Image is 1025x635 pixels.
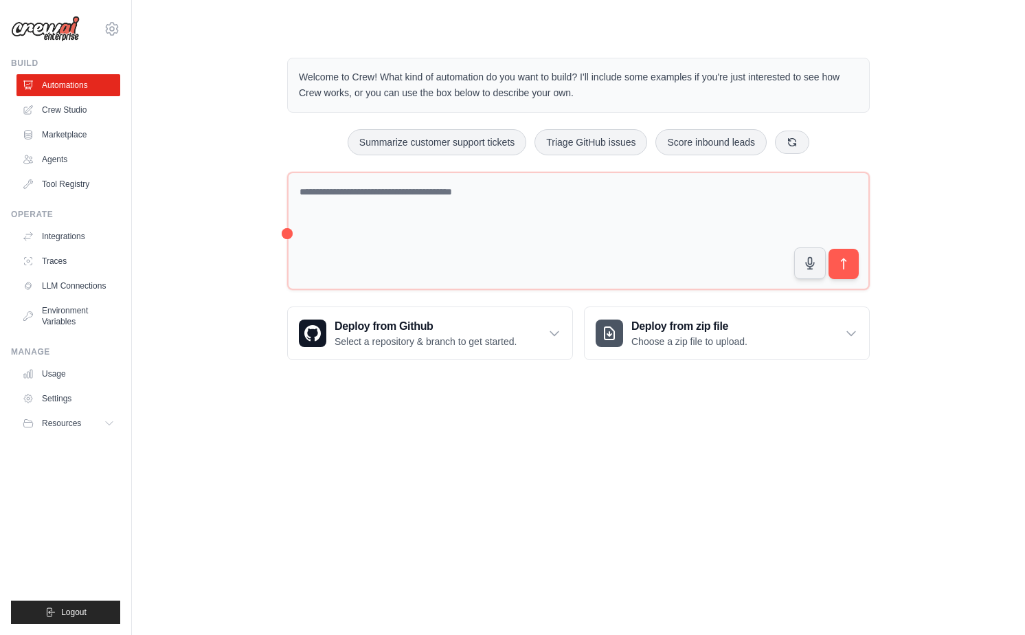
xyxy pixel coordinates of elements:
[11,209,120,220] div: Operate
[16,99,120,121] a: Crew Studio
[16,275,120,297] a: LLM Connections
[42,418,81,429] span: Resources
[16,250,120,272] a: Traces
[16,388,120,410] a: Settings
[11,601,120,624] button: Logout
[348,129,526,155] button: Summarize customer support tickets
[631,335,747,348] p: Choose a zip file to upload.
[16,74,120,96] a: Automations
[16,173,120,195] a: Tool Registry
[299,69,858,101] p: Welcome to Crew! What kind of automation do you want to build? I'll include some examples if you'...
[655,129,767,155] button: Score inbound leads
[16,124,120,146] a: Marketplace
[16,300,120,333] a: Environment Variables
[631,318,747,335] h3: Deploy from zip file
[335,318,517,335] h3: Deploy from Github
[335,335,517,348] p: Select a repository & branch to get started.
[16,225,120,247] a: Integrations
[534,129,647,155] button: Triage GitHub issues
[16,412,120,434] button: Resources
[16,363,120,385] a: Usage
[16,148,120,170] a: Agents
[11,346,120,357] div: Manage
[11,16,80,42] img: Logo
[11,58,120,69] div: Build
[61,607,87,618] span: Logout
